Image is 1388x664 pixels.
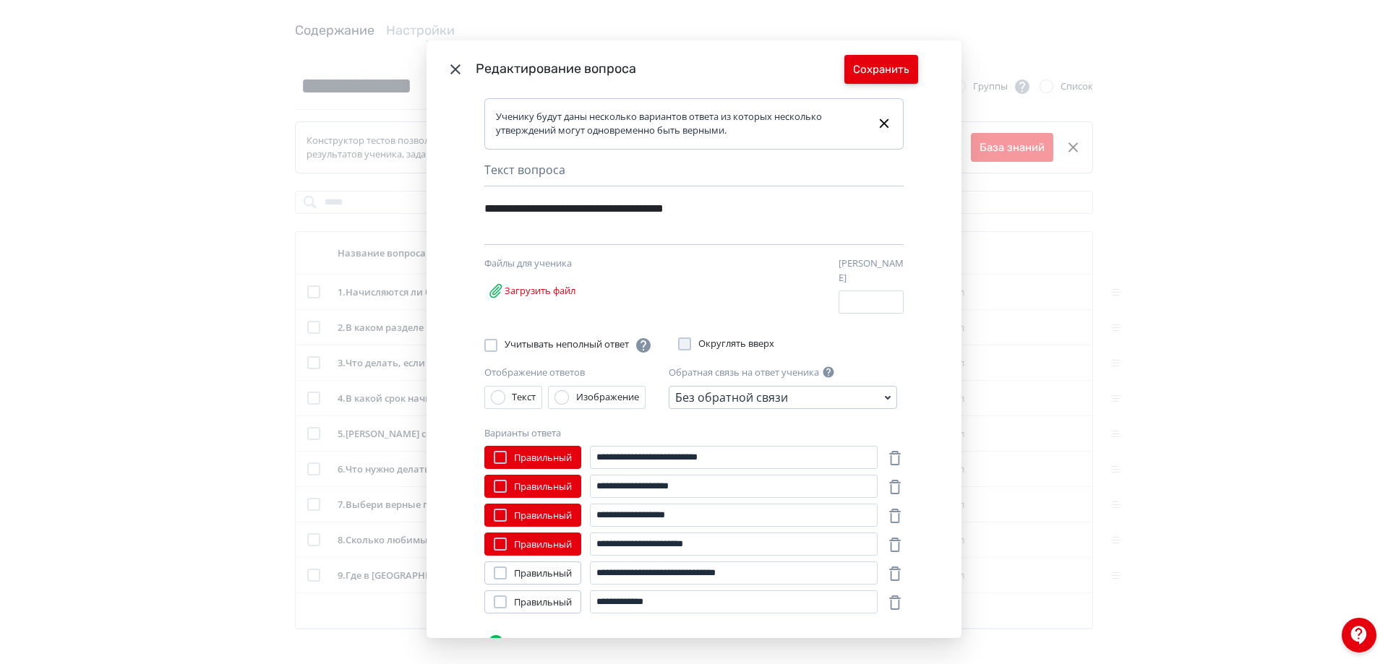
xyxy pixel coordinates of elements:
div: Файлы для ученика [484,256,636,271]
button: Сохранить [844,55,918,84]
div: Modal [427,40,961,638]
span: Правильный [514,509,572,523]
div: Редактирование вопроса [476,59,844,79]
div: Без обратной связи [675,389,788,406]
div: Изображение [576,390,639,405]
label: Варианты ответа [484,426,561,441]
span: Правильный [514,451,572,465]
label: Отображение ответов [484,366,585,380]
label: Обратная связь на ответ ученика [669,366,819,380]
span: Округлять вверх [698,337,774,351]
div: Текст вопроса [484,161,904,186]
span: Правильный [514,480,572,494]
button: Добавить вариант ответа [484,628,643,657]
div: Ученику будут даны несколько вариантов ответа из которых несколько утверждений могут одновременно... [496,110,865,138]
span: Правильный [514,538,572,552]
span: Учитывать неполный ответ [505,337,652,354]
div: Текст [512,390,536,405]
span: Правильный [514,566,572,581]
label: [PERSON_NAME] [839,256,904,285]
span: Правильный [514,595,572,610]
